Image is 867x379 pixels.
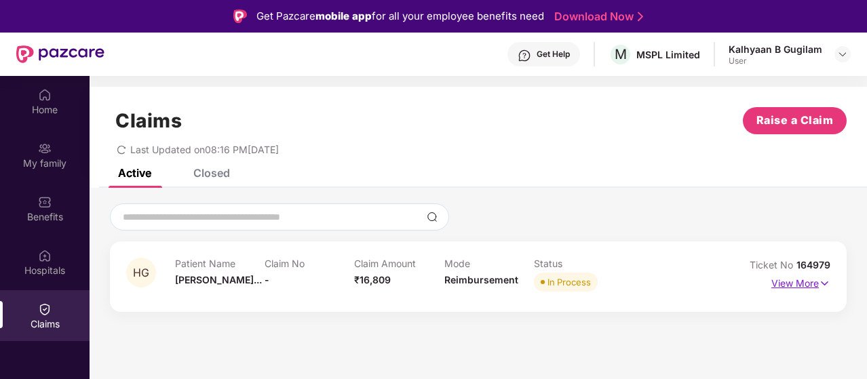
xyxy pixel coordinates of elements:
h1: Claims [115,109,182,132]
span: - [265,274,269,285]
span: Last Updated on 08:16 PM[DATE] [130,144,279,155]
span: 164979 [796,259,830,271]
div: Active [118,166,151,180]
div: Get Pazcare for all your employee benefits need [256,8,544,24]
img: svg+xml;base64,PHN2ZyBpZD0iQ2xhaW0iIHhtbG5zPSJodHRwOi8vd3d3LnczLm9yZy8yMDAwL3N2ZyIgd2lkdGg9IjIwIi... [38,302,52,316]
button: Raise a Claim [743,107,847,134]
span: [PERSON_NAME]... [175,274,262,285]
span: Raise a Claim [756,112,834,129]
div: Closed [193,166,230,180]
span: redo [117,144,126,155]
p: Claim Amount [354,258,444,269]
span: M [615,46,627,62]
div: Get Help [537,49,570,60]
p: Mode [444,258,534,269]
p: Status [534,258,623,269]
span: Reimbursement [444,274,518,285]
img: svg+xml;base64,PHN2ZyB4bWxucz0iaHR0cDovL3d3dy53My5vcmcvMjAwMC9zdmciIHdpZHRoPSIxNyIgaGVpZ2h0PSIxNy... [819,276,830,291]
span: Ticket No [750,259,796,271]
img: svg+xml;base64,PHN2ZyBpZD0iSGVscC0zMngzMiIgeG1sbnM9Imh0dHA6Ly93d3cudzMub3JnLzIwMDAvc3ZnIiB3aWR0aD... [518,49,531,62]
p: Claim No [265,258,354,269]
img: svg+xml;base64,PHN2ZyBpZD0iSG9zcGl0YWxzIiB4bWxucz0iaHR0cDovL3d3dy53My5vcmcvMjAwMC9zdmciIHdpZHRoPS... [38,249,52,262]
span: HG [133,267,149,279]
span: ₹16,809 [354,274,391,285]
img: svg+xml;base64,PHN2ZyBpZD0iQmVuZWZpdHMiIHhtbG5zPSJodHRwOi8vd3d3LnczLm9yZy8yMDAwL3N2ZyIgd2lkdGg9Ij... [38,195,52,209]
img: Logo [233,9,247,23]
div: MSPL Limited [636,48,700,61]
img: Stroke [638,9,643,24]
img: svg+xml;base64,PHN2ZyB3aWR0aD0iMjAiIGhlaWdodD0iMjAiIHZpZXdCb3g9IjAgMCAyMCAyMCIgZmlsbD0ibm9uZSIgeG... [38,142,52,155]
a: Download Now [554,9,639,24]
img: svg+xml;base64,PHN2ZyBpZD0iRHJvcGRvd24tMzJ4MzIiIHhtbG5zPSJodHRwOi8vd3d3LnczLm9yZy8yMDAwL3N2ZyIgd2... [837,49,848,60]
p: Patient Name [175,258,265,269]
div: User [729,56,822,66]
strong: mobile app [315,9,372,22]
img: svg+xml;base64,PHN2ZyBpZD0iSG9tZSIgeG1sbnM9Imh0dHA6Ly93d3cudzMub3JnLzIwMDAvc3ZnIiB3aWR0aD0iMjAiIG... [38,88,52,102]
img: svg+xml;base64,PHN2ZyBpZD0iU2VhcmNoLTMyeDMyIiB4bWxucz0iaHR0cDovL3d3dy53My5vcmcvMjAwMC9zdmciIHdpZH... [427,212,438,222]
img: New Pazcare Logo [16,45,104,63]
div: Kalhyaan B Gugilam [729,43,822,56]
p: View More [771,273,830,291]
div: In Process [547,275,591,289]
